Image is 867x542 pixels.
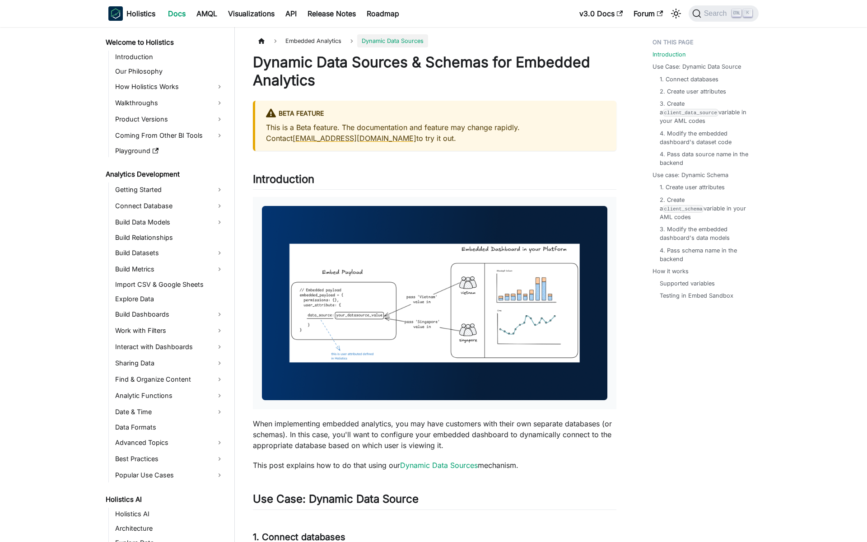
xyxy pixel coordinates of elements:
a: Advanced Topics [112,435,227,450]
p: When implementing embedded analytics, you may have customers with their own separate databases (o... [253,418,616,451]
a: 2. Create user attributes [660,87,726,96]
a: Playground [112,145,227,157]
a: Holistics AI [112,508,227,520]
b: Holistics [126,8,155,19]
a: Build Dashboards [112,307,227,322]
a: Build Data Models [112,215,227,229]
h1: Dynamic Data Sources & Schemas for Embedded Analytics [253,53,616,89]
img: Holistics [108,6,123,21]
a: Getting Started [112,182,227,197]
a: Import CSV & Google Sheets [112,278,227,291]
a: 3. Modify the embedded dashboard's data models [660,225,750,242]
a: 2. Create aclient_schemavariable in your AML codes [660,196,750,222]
a: Date & Time [112,405,227,419]
a: Product Versions [112,112,227,126]
a: Analytics Development [103,168,227,181]
a: Introduction [112,51,227,63]
a: Release Notes [302,6,361,21]
a: Home page [253,34,270,47]
a: Build Datasets [112,246,227,260]
a: AMQL [191,6,223,21]
span: Embedded Analytics [281,34,346,47]
a: Our Philosophy [112,65,227,78]
a: HolisticsHolistics [108,6,155,21]
a: Testing in Embed Sandbox [660,291,733,300]
a: Holistics AI [103,493,227,506]
code: client_data_source [663,109,718,117]
a: Explore Data [112,293,227,305]
a: 1. Connect databases [660,75,718,84]
a: Find & Organize Content [112,372,227,387]
h2: Introduction [253,173,616,190]
a: Walkthroughs [112,96,227,110]
a: [EMAIL_ADDRESS][DOMAIN_NAME] [293,134,416,143]
a: Use case: Dynamic Schema [653,171,728,179]
nav: Docs sidebar [99,27,235,542]
a: Build Metrics [112,262,227,276]
a: Use Case: Dynamic Data Source [653,62,741,71]
a: Forum [628,6,668,21]
a: 4. Pass data source name in the backend [660,150,750,167]
a: 1. Create user attributes [660,183,725,192]
img: dynamic data source embed [262,206,607,400]
h2: Use Case: Dynamic Data Source [253,492,616,509]
a: Best Practices [112,452,227,466]
a: API [280,6,302,21]
div: BETA FEATURE [266,108,606,120]
kbd: K [743,9,752,17]
a: How it works [653,267,689,276]
a: Data Formats [112,421,227,434]
button: Search (Ctrl+K) [689,5,759,22]
code: client_schema [663,205,704,213]
a: Supported variables [660,279,715,288]
p: This post explains how to do that using our mechanism. [253,460,616,471]
a: Welcome to Holistics [103,36,227,49]
a: 4. Pass schema name in the backend [660,246,750,263]
a: Work with Filters [112,323,227,338]
a: Dynamic Data Sources [400,461,478,470]
a: Popular Use Cases [112,468,227,482]
a: Introduction [653,50,686,59]
a: Analytic Functions [112,388,227,403]
a: Coming From Other BI Tools [112,128,227,143]
span: Dynamic Data Sources [357,34,428,47]
a: Connect Database [112,199,227,213]
a: How Holistics Works [112,79,227,94]
nav: Breadcrumbs [253,34,616,47]
a: Visualizations [223,6,280,21]
a: Build Relationships [112,231,227,244]
a: Roadmap [361,6,405,21]
a: Interact with Dashboards [112,340,227,354]
p: This is a Beta feature. The documentation and feature may change rapidly. Contact to try it out. [266,122,606,144]
a: Docs [163,6,191,21]
a: 3. Create aclient_data_sourcevariable in your AML codes [660,99,750,126]
a: Architecture [112,522,227,535]
button: Switch between dark and light mode (currently light mode) [669,6,683,21]
a: Sharing Data [112,356,227,370]
a: v3.0 Docs [574,6,628,21]
span: Search [701,9,732,18]
a: 4. Modify the embedded dashboard's dataset code [660,129,750,146]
